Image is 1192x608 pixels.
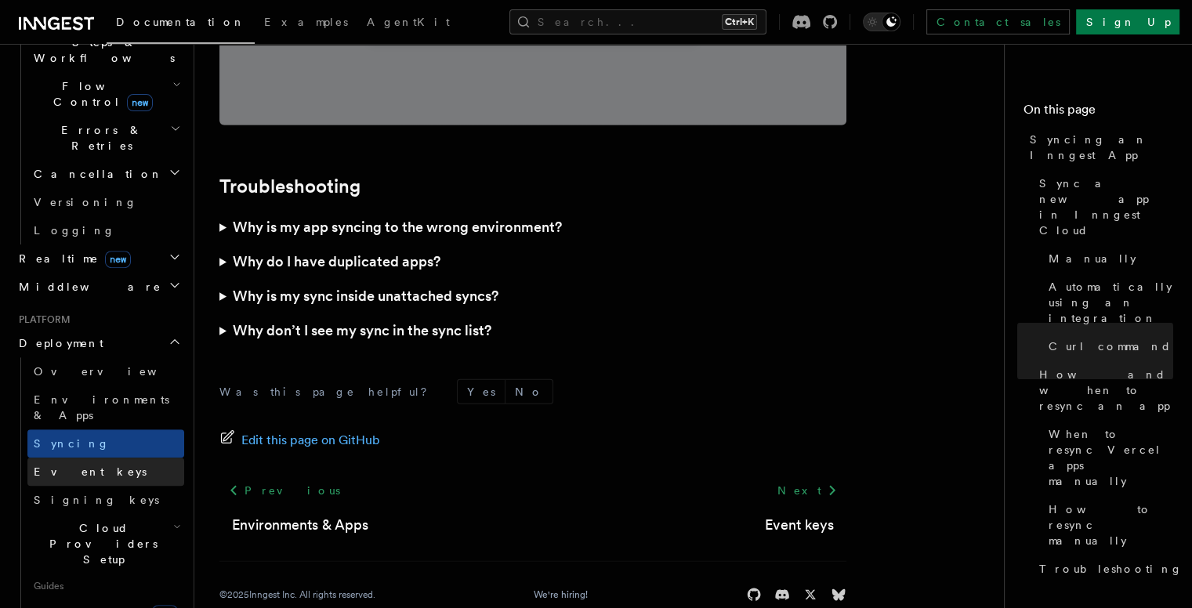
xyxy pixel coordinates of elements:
[27,458,184,486] a: Event keys
[27,78,172,110] span: Flow Control
[34,196,137,208] span: Versioning
[926,9,1070,34] a: Contact sales
[505,380,553,404] button: No
[264,16,348,28] span: Examples
[233,320,491,342] h3: Why don’t I see my sync in the sync list?
[27,72,184,116] button: Flow Controlnew
[13,251,131,266] span: Realtime
[107,5,255,44] a: Documentation
[1042,332,1173,360] a: Curl command
[27,122,170,154] span: Errors & Retries
[1030,132,1173,163] span: Syncing an Inngest App
[34,437,110,450] span: Syncing
[27,188,184,216] a: Versioning
[27,166,163,182] span: Cancellation
[13,329,184,357] button: Deployment
[232,514,368,536] a: Environments & Apps
[27,28,184,72] button: Steps & Workflows
[219,476,349,505] a: Previous
[13,279,161,295] span: Middleware
[863,13,900,31] button: Toggle dark mode
[1042,244,1173,273] a: Manually
[34,465,147,478] span: Event keys
[27,574,184,599] span: Guides
[127,94,153,111] span: new
[1039,176,1173,238] span: Sync a new app in Inngest Cloud
[1076,9,1179,34] a: Sign Up
[357,5,459,42] a: AgentKit
[1042,420,1173,495] a: When to resync Vercel apps manually
[27,429,184,458] a: Syncing
[27,357,184,385] a: Overview
[1033,169,1173,244] a: Sync a new app in Inngest Cloud
[1049,251,1136,266] span: Manually
[1042,495,1173,555] a: How to resync manually
[27,160,184,188] button: Cancellation
[367,16,450,28] span: AgentKit
[219,176,360,197] a: Troubleshooting
[34,365,195,378] span: Overview
[219,210,846,244] summary: Why is my app syncing to the wrong environment?
[219,244,846,279] summary: Why do I have duplicated apps?
[13,335,103,351] span: Deployment
[219,588,375,601] div: © 2025 Inngest Inc. All rights reserved.
[27,514,184,574] button: Cloud Providers Setup
[458,380,505,404] button: Yes
[34,494,159,506] span: Signing keys
[27,486,184,514] a: Signing keys
[233,251,440,273] h3: Why do I have duplicated apps?
[219,313,846,348] summary: Why don’t I see my sync in the sync list?
[219,384,438,400] p: Was this page helpful?
[219,279,846,313] summary: Why is my sync inside unattached syncs?
[233,216,562,238] h3: Why is my app syncing to the wrong environment?
[765,514,834,536] a: Event keys
[13,273,184,301] button: Middleware
[27,34,175,66] span: Steps & Workflows
[509,9,766,34] button: Search...Ctrl+K
[116,16,245,28] span: Documentation
[1024,125,1173,169] a: Syncing an Inngest App
[722,14,757,30] kbd: Ctrl+K
[534,588,588,601] a: We're hiring!
[233,285,498,307] h3: Why is my sync inside unattached syncs?
[27,216,184,244] a: Logging
[1049,279,1173,326] span: Automatically using an integration
[767,476,846,505] a: Next
[1049,338,1172,354] span: Curl command
[27,520,173,567] span: Cloud Providers Setup
[34,224,115,237] span: Logging
[1039,561,1183,577] span: Troubleshooting
[27,385,184,429] a: Environments & Apps
[255,5,357,42] a: Examples
[13,244,184,273] button: Realtimenew
[1024,100,1173,125] h4: On this page
[1049,426,1173,489] span: When to resync Vercel apps manually
[105,251,131,268] span: new
[34,393,169,422] span: Environments & Apps
[1033,555,1173,583] a: Troubleshooting
[13,313,71,326] span: Platform
[1033,360,1173,420] a: How and when to resync an app
[1049,501,1173,548] span: How to resync manually
[27,116,184,160] button: Errors & Retries
[1039,367,1173,414] span: How and when to resync an app
[219,429,380,451] a: Edit this page on GitHub
[1042,273,1173,332] a: Automatically using an integration
[241,429,380,451] span: Edit this page on GitHub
